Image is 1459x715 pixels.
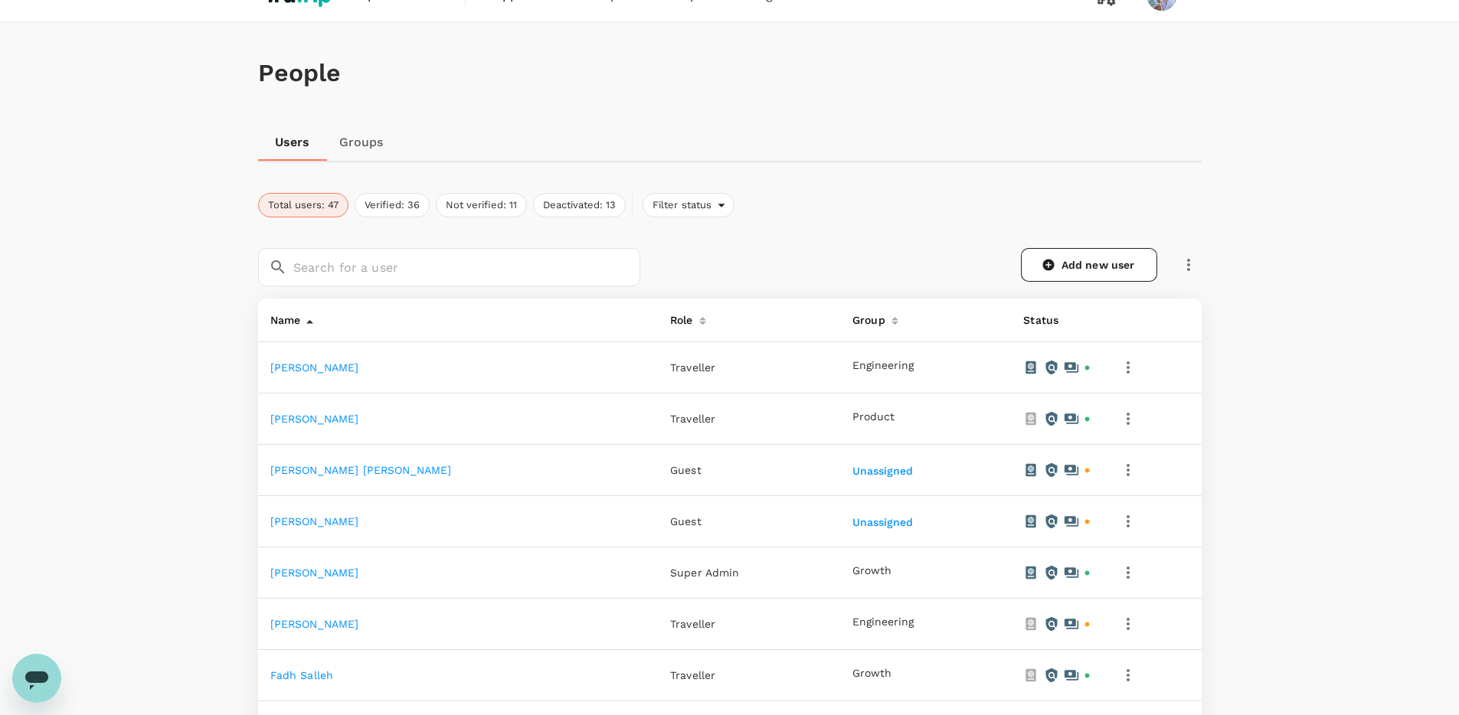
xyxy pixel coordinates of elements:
[852,565,891,577] button: Growth
[355,193,430,217] button: Verified: 36
[852,465,916,478] button: Unassigned
[270,669,334,681] a: Fadh salleh
[436,193,527,217] button: Not verified: 11
[852,668,891,680] button: Growth
[643,193,735,217] div: Filter status
[270,464,452,476] a: [PERSON_NAME] [PERSON_NAME]
[270,515,359,527] a: [PERSON_NAME]
[1021,248,1157,282] a: Add new user
[533,193,626,217] button: Deactivated: 13
[670,413,715,425] span: Traveller
[270,413,359,425] a: [PERSON_NAME]
[670,515,702,527] span: Guest
[670,618,715,630] span: Traveller
[264,305,301,329] div: Name
[293,248,640,286] input: Search for a user
[1011,299,1103,342] th: Status
[670,566,740,579] span: Super Admin
[270,361,359,374] a: [PERSON_NAME]
[846,305,885,329] div: Group
[270,566,359,579] a: [PERSON_NAME]
[643,198,718,213] span: Filter status
[852,411,895,423] button: Product
[258,59,1202,87] h1: People
[670,669,715,681] span: Traveller
[670,361,715,374] span: Traveller
[664,305,693,329] div: Role
[270,618,359,630] a: [PERSON_NAME]
[258,124,327,161] a: Users
[852,616,914,628] button: Engineering
[670,464,702,476] span: Guest
[258,193,348,217] button: Total users: 47
[852,517,916,529] button: Unassigned
[852,360,914,372] button: Engineering
[327,124,396,161] a: Groups
[12,654,61,703] iframe: Button to launch messaging window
